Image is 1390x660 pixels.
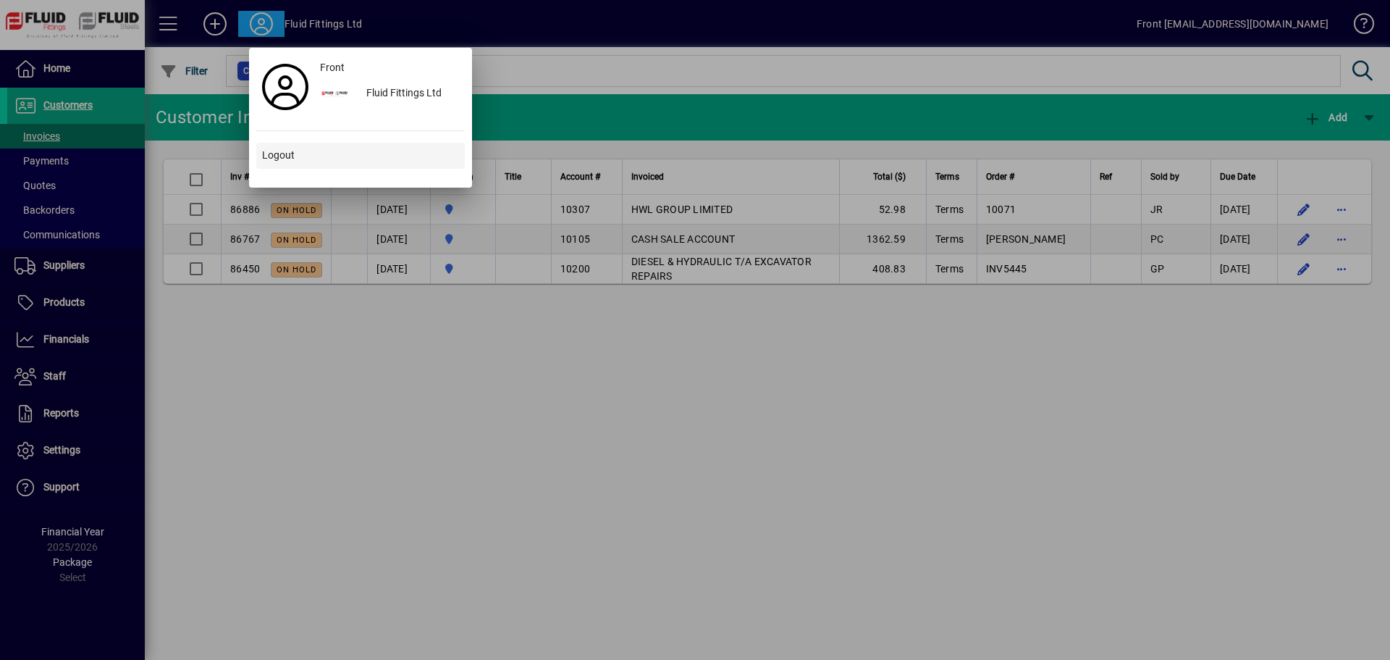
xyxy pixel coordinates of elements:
[320,60,345,75] span: Front
[314,55,465,81] a: Front
[314,81,465,107] button: Fluid Fittings Ltd
[256,143,465,169] button: Logout
[262,148,295,163] span: Logout
[256,74,314,100] a: Profile
[355,81,465,107] div: Fluid Fittings Ltd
